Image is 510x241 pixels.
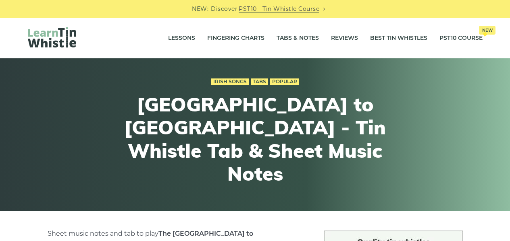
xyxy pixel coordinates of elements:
h1: [GEOGRAPHIC_DATA] to [GEOGRAPHIC_DATA] - Tin Whistle Tab & Sheet Music Notes [107,93,404,185]
a: PST10 CourseNew [439,28,483,48]
a: Tabs & Notes [277,28,319,48]
a: Fingering Charts [207,28,264,48]
img: LearnTinWhistle.com [28,27,76,47]
a: Reviews [331,28,358,48]
a: Lessons [168,28,195,48]
span: New [479,26,495,35]
a: Best Tin Whistles [370,28,427,48]
a: Popular [270,78,299,85]
a: Tabs [251,78,268,85]
a: Irish Songs [211,78,249,85]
